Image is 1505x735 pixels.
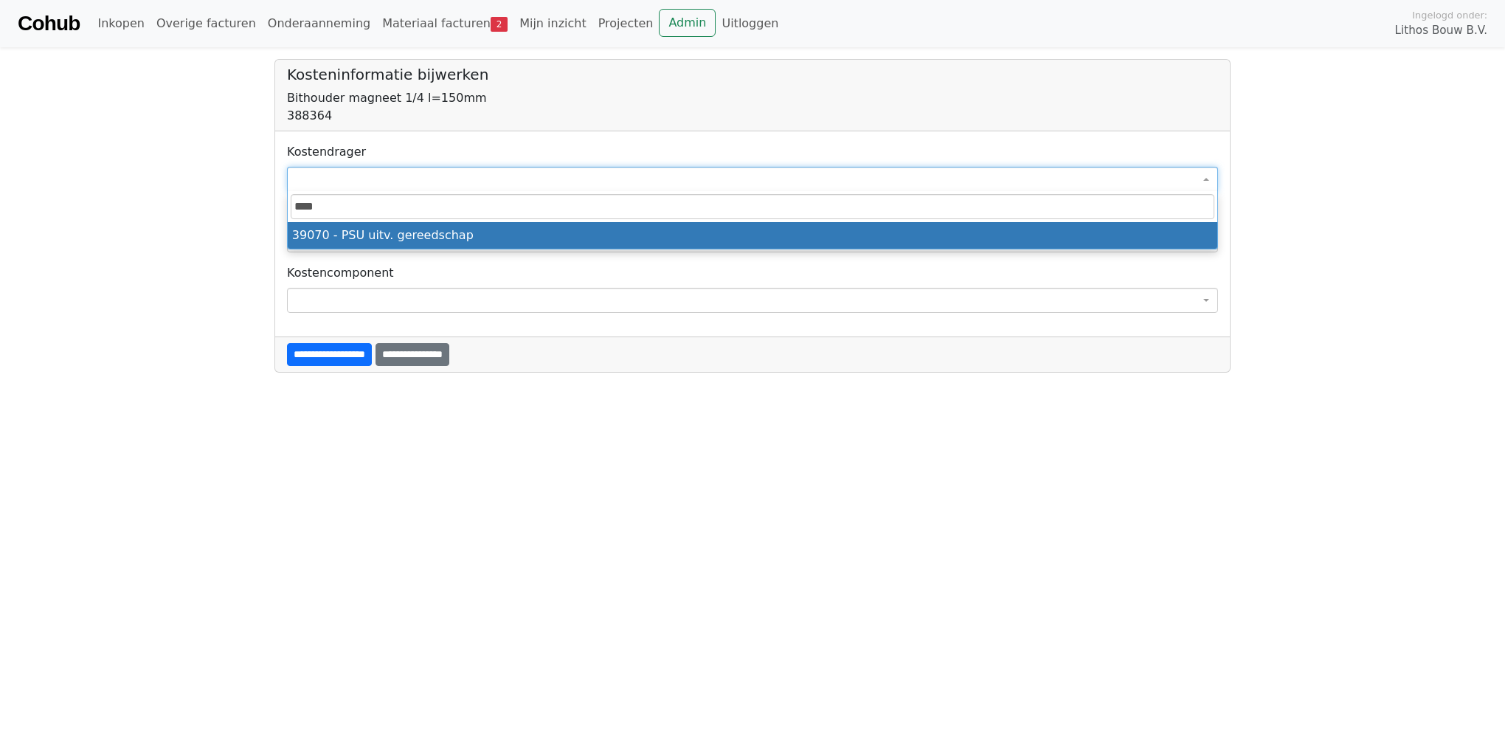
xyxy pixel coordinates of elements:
[287,66,1218,83] h5: Kosteninformatie bijwerken
[1412,8,1487,22] span: Ingelogd onder:
[287,89,1218,107] div: Bithouder magneet 1/4 l=150mm
[288,222,1217,249] li: 39070 - PSU uitv. gereedschap
[513,9,592,38] a: Mijn inzicht
[592,9,660,38] a: Projecten
[1395,22,1487,39] span: Lithos Bouw B.V.
[18,6,80,41] a: Cohub
[491,17,508,32] span: 2
[376,9,513,38] a: Materiaal facturen2
[91,9,150,38] a: Inkopen
[287,264,394,282] label: Kostencomponent
[659,9,716,37] a: Admin
[716,9,784,38] a: Uitloggen
[287,107,1218,125] div: 388364
[150,9,262,38] a: Overige facturen
[262,9,376,38] a: Onderaanneming
[287,143,366,161] label: Kostendrager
